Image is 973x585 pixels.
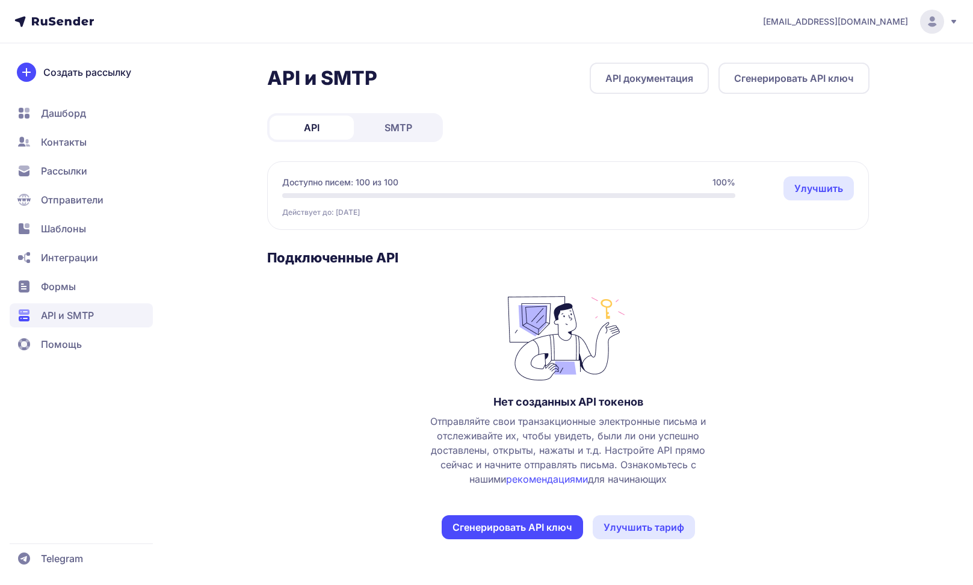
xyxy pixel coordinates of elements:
[41,164,87,178] span: Рассылки
[712,176,735,188] span: 100%
[442,515,583,539] button: Сгенерировать API ключ
[282,208,360,217] span: Действует до: [DATE]
[41,106,86,120] span: Дашборд
[718,63,870,94] button: Сгенерировать API ключ
[267,66,377,90] h2: API и SMTP
[41,308,94,323] span: API и SMTP
[356,116,440,140] a: SMTP
[304,120,320,135] span: API
[41,221,86,236] span: Шаблоны
[41,551,83,566] span: Telegram
[493,395,643,409] h3: Нет созданных API токенов
[43,65,131,79] span: Создать рассылку
[506,473,588,485] a: рекомендациями
[41,279,76,294] span: Формы
[41,250,98,265] span: Интеграции
[419,414,717,486] span: Отправляйте свои транзакционные электронные письма и отслеживайте их, чтобы увидеть, были ли они ...
[763,16,908,28] span: [EMAIL_ADDRESS][DOMAIN_NAME]
[508,290,628,380] img: no_photo
[270,116,354,140] a: API
[41,135,87,149] span: Контакты
[10,546,153,571] a: Telegram
[590,63,709,94] a: API документация
[783,176,854,200] a: Улучшить
[41,193,103,207] span: Отправители
[593,515,695,539] a: Улучшить тариф
[267,249,870,266] h3: Подключенные API
[41,337,82,351] span: Помощь
[385,120,412,135] span: SMTP
[282,176,398,188] span: Доступно писем: 100 из 100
